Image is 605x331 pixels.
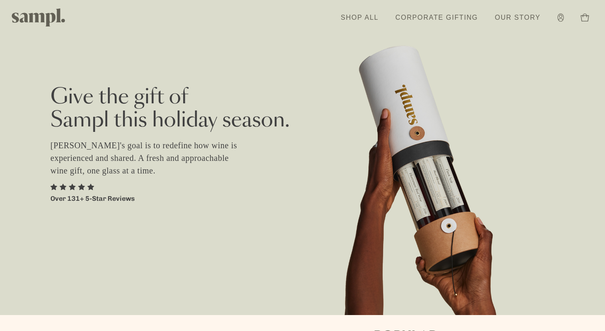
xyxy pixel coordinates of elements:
[491,8,545,27] a: Our Story
[50,194,135,204] p: Over 131+ 5-Star Reviews
[391,8,482,27] a: Corporate Gifting
[50,139,248,177] p: [PERSON_NAME]'s goal is to redefine how wine is experienced and shared. A fresh and approachable ...
[50,86,555,132] h2: Give the gift of Sampl this holiday season.
[12,8,66,26] img: Sampl logo
[337,8,383,27] a: Shop All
